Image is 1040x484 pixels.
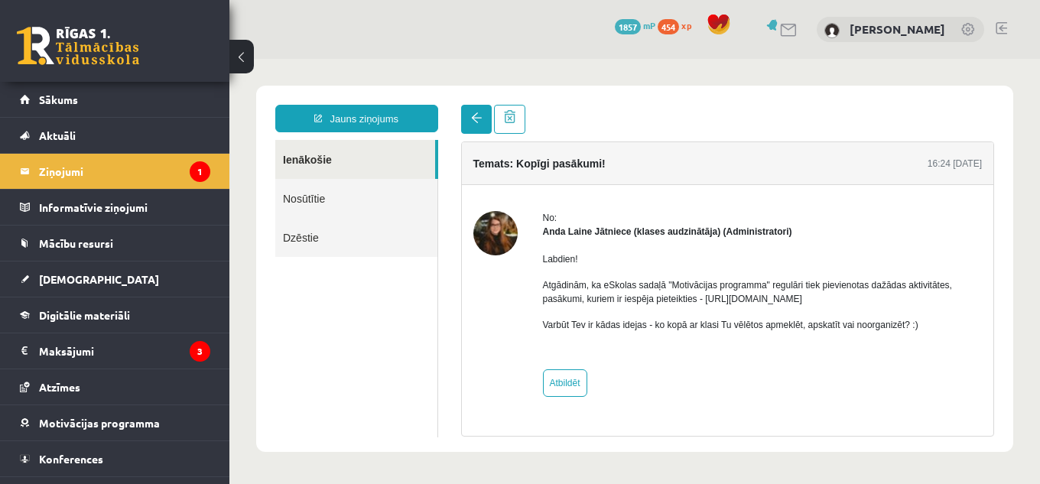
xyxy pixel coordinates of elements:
[17,27,139,65] a: Rīgas 1. Tālmācības vidusskola
[615,19,641,34] span: 1857
[314,310,358,338] a: Atbildēt
[20,190,210,225] a: Informatīvie ziņojumi
[681,19,691,31] span: xp
[46,159,208,198] a: Dzēstie
[39,333,210,369] legend: Maksājumi
[20,333,210,369] a: Maksājumi3
[20,405,210,440] a: Motivācijas programma
[314,152,753,166] div: No:
[20,369,210,404] a: Atzīmes
[314,219,753,247] p: Atgādinām, ka eSkolas sadaļā "Motivācijas programma" regulāri tiek pievienotas dažādas aktivitāte...
[190,161,210,182] i: 1
[39,452,103,466] span: Konferences
[39,93,78,106] span: Sākums
[314,193,753,207] p: Labdien!
[39,128,76,142] span: Aktuāli
[244,99,376,111] h4: Temats: Kopīgi pasākumi!
[39,190,210,225] legend: Informatīvie ziņojumi
[850,21,945,37] a: [PERSON_NAME]
[39,272,159,286] span: [DEMOGRAPHIC_DATA]
[615,19,655,31] a: 1857 mP
[39,380,80,394] span: Atzīmes
[46,46,209,73] a: Jauns ziņojums
[20,261,210,297] a: [DEMOGRAPHIC_DATA]
[20,154,210,189] a: Ziņojumi1
[314,259,753,273] p: Varbūt Tev ir kādas idejas - ko kopā ar klasi Tu vēlētos apmeklēt, apskatīt vai noorganizēt? :)
[190,341,210,362] i: 3
[39,236,113,250] span: Mācību resursi
[20,118,210,153] a: Aktuāli
[658,19,699,31] a: 454 xp
[658,19,679,34] span: 454
[314,167,563,178] strong: Anda Laine Jātniece (klases audzinātāja) (Administratori)
[46,120,208,159] a: Nosūtītie
[643,19,655,31] span: mP
[39,416,160,430] span: Motivācijas programma
[20,297,210,333] a: Digitālie materiāli
[20,82,210,117] a: Sākums
[39,154,210,189] legend: Ziņojumi
[20,226,210,261] a: Mācību resursi
[698,98,752,112] div: 16:24 [DATE]
[20,441,210,476] a: Konferences
[824,23,840,38] img: Irina Lapsa
[244,152,288,197] img: Anda Laine Jātniece (klases audzinātāja)
[39,308,130,322] span: Digitālie materiāli
[46,81,206,120] a: Ienākošie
